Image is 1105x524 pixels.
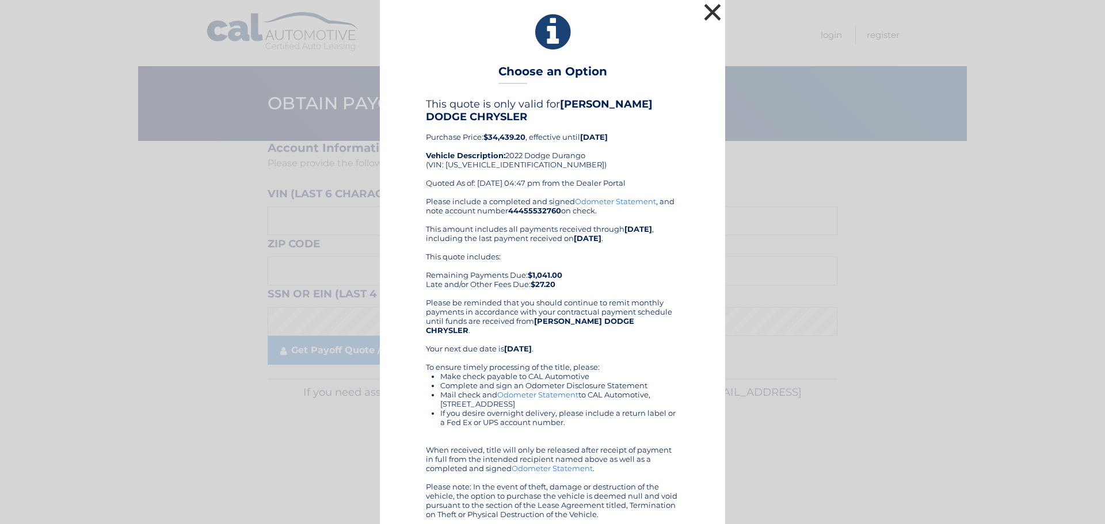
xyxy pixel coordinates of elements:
[574,234,601,243] b: [DATE]
[531,280,555,289] b: $27.20
[426,252,679,289] div: This quote includes: Remaining Payments Due: Late and/or Other Fees Due:
[624,224,652,234] b: [DATE]
[426,316,634,335] b: [PERSON_NAME] DODGE CHRYSLER
[440,372,679,381] li: Make check payable to CAL Automotive
[426,98,679,197] div: Purchase Price: , effective until 2022 Dodge Durango (VIN: [US_VEHICLE_IDENTIFICATION_NUMBER]) Qu...
[426,151,505,160] strong: Vehicle Description:
[440,390,679,408] li: Mail check and to CAL Automotive, [STREET_ADDRESS]
[701,1,724,24] button: ×
[512,464,593,473] a: Odometer Statement
[440,381,679,390] li: Complete and sign an Odometer Disclosure Statement
[426,98,653,123] b: [PERSON_NAME] DODGE CHRYSLER
[508,206,561,215] b: 44455532760
[498,64,607,85] h3: Choose an Option
[426,197,679,519] div: Please include a completed and signed , and note account number on check. This amount includes al...
[580,132,608,141] b: [DATE]
[575,197,656,206] a: Odometer Statement
[426,98,679,123] h4: This quote is only valid for
[483,132,525,141] b: $34,439.20
[440,408,679,427] li: If you desire overnight delivery, please include a return label or a Fed Ex or UPS account number.
[497,390,578,399] a: Odometer Statement
[504,344,532,353] b: [DATE]
[528,270,562,280] b: $1,041.00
